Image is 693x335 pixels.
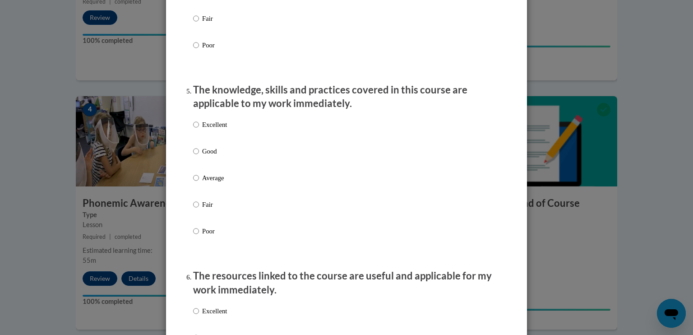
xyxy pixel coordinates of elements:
input: Fair [193,14,199,23]
p: The resources linked to the course are useful and applicable for my work immediately. [193,269,500,297]
input: Fair [193,200,199,209]
input: Poor [193,40,199,50]
p: Fair [202,14,227,23]
input: Excellent [193,306,199,316]
p: Good [202,146,227,156]
p: Excellent [202,306,227,316]
input: Average [193,173,199,183]
input: Poor [193,226,199,236]
p: Poor [202,226,227,236]
p: Average [202,173,227,183]
p: Excellent [202,120,227,130]
input: Excellent [193,120,199,130]
p: Poor [202,40,227,50]
p: Fair [202,200,227,209]
p: The knowledge, skills and practices covered in this course are applicable to my work immediately. [193,83,500,111]
input: Good [193,146,199,156]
